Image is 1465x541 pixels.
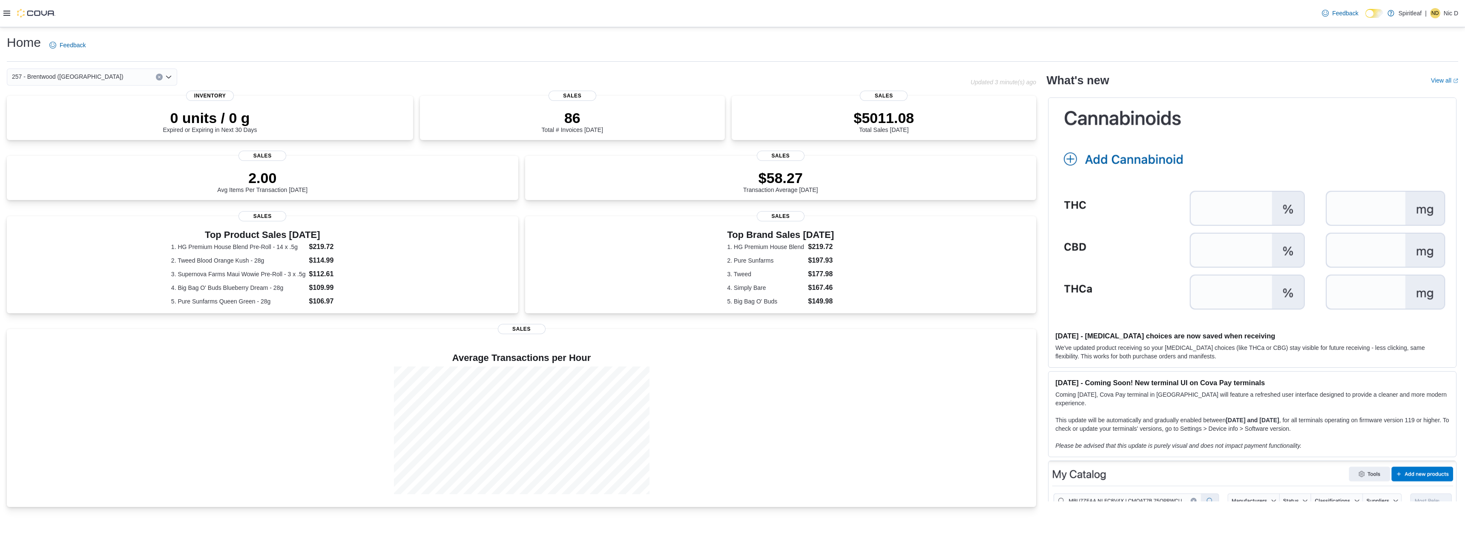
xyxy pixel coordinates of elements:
dt: 3. Supernova Farms Maui Wowie Pre-Roll - 3 x .5g [171,270,306,278]
dt: 3. Tweed [727,270,804,278]
dd: $106.97 [309,296,353,306]
dd: $177.98 [808,269,834,279]
dd: $219.72 [309,242,353,252]
div: Expired or Expiring in Next 30 Days [163,109,257,133]
a: Feedback [46,37,89,54]
span: Inventory [186,91,234,101]
div: Nic D [1430,8,1440,18]
p: $58.27 [743,169,818,186]
button: Open list of options [165,74,172,80]
p: We've updated product receiving so your [MEDICAL_DATA] choices (like THCa or CBG) stay visible fo... [1055,343,1449,361]
p: Updated 3 minute(s) ago [971,79,1036,86]
h4: Average Transactions per Hour [14,353,1029,363]
span: Sales [757,151,804,161]
span: Sales [498,324,546,334]
dd: $167.46 [808,283,834,293]
span: Feedback [60,41,86,49]
span: ND [1431,8,1439,18]
p: 86 [542,109,603,126]
p: Spiritleaf [1399,8,1422,18]
h3: [DATE] - Coming Soon! New terminal UI on Cova Pay terminals [1055,378,1449,387]
dt: 5. Big Bag O' Buds [727,297,804,306]
span: Sales [757,211,804,221]
div: Total # Invoices [DATE] [542,109,603,133]
svg: External link [1453,78,1458,83]
dt: 4. Simply Bare [727,283,804,292]
h3: Top Product Sales [DATE] [171,230,354,240]
dd: $112.61 [309,269,353,279]
dt: 2. Tweed Blood Orange Kush - 28g [171,256,306,265]
h3: [DATE] - [MEDICAL_DATA] choices are now saved when receiving [1055,332,1449,340]
p: Nic D [1444,8,1458,18]
input: Dark Mode [1365,9,1383,18]
p: Coming [DATE], Cova Pay terminal in [GEOGRAPHIC_DATA] will feature a refreshed user interface des... [1055,390,1449,407]
em: Please be advised that this update is purely visual and does not impact payment functionality. [1055,442,1301,449]
p: 0 units / 0 g [163,109,257,126]
dt: 2. Pure Sunfarms [727,256,804,265]
span: Sales [549,91,596,101]
div: Avg Items Per Transaction [DATE] [217,169,307,193]
div: Total Sales [DATE] [853,109,914,133]
span: Sales [860,91,908,101]
dt: 1. HG Premium House Blend [727,243,804,251]
p: | [1425,8,1427,18]
dd: $219.72 [808,242,834,252]
strong: [DATE] and [DATE] [1226,417,1279,424]
dt: 5. Pure Sunfarms Queen Green - 28g [171,297,306,306]
img: Cova [17,9,55,17]
div: Transaction Average [DATE] [743,169,818,193]
dd: $197.93 [808,255,834,266]
h1: Home [7,34,41,51]
dt: 1. HG Premium House Blend Pre-Roll - 14 x .5g [171,243,306,251]
span: Sales [238,211,286,221]
span: Sales [238,151,286,161]
p: This update will be automatically and gradually enabled between , for all terminals operating on ... [1055,416,1449,433]
span: 257 - Brentwood ([GEOGRAPHIC_DATA]) [12,72,124,82]
h3: Top Brand Sales [DATE] [727,230,834,240]
span: Feedback [1332,9,1358,17]
button: Clear input [156,74,163,80]
a: Feedback [1318,5,1362,22]
dd: $149.98 [808,296,834,306]
dd: $109.99 [309,283,353,293]
dt: 4. Big Bag O' Buds Blueberry Dream - 28g [171,283,306,292]
dd: $114.99 [309,255,353,266]
p: 2.00 [217,169,307,186]
p: $5011.08 [853,109,914,126]
a: View allExternal link [1431,77,1458,84]
h2: What's new [1046,74,1109,87]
